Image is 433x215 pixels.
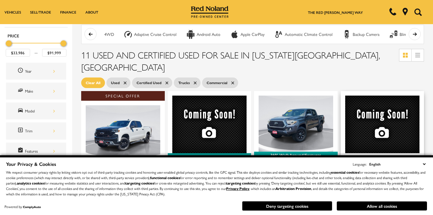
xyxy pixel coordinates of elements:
div: Apple CarPlay [241,32,265,37]
div: Android Auto [197,32,220,37]
span: Clear All [86,79,100,87]
div: Language: [353,162,367,166]
div: Automatic Climate Control [285,32,333,37]
div: TrimTrim [6,122,66,139]
img: Red Noland Pre-Owned [191,6,229,18]
h5: Price [8,33,65,38]
div: Year [25,68,55,74]
a: Red Noland Pre-Owned [191,8,229,14]
div: Backup Camera [342,30,351,39]
span: Features [17,147,25,155]
div: MakeMake [6,83,66,100]
span: Trucks [178,79,190,87]
div: Price [6,38,66,57]
strong: targeting cookies [226,180,255,186]
strong: analytics cookies [17,180,45,186]
div: Model [25,108,55,114]
img: 2020 Chevrolet Silverado 1500 LT Trail Boss [86,105,160,161]
a: Privacy Policy [226,186,249,191]
div: 4WD [104,32,114,37]
span: Make [17,87,25,95]
select: Language Select [368,161,427,167]
div: Adaptive Cruise Control [134,32,177,37]
span: Year [17,67,25,75]
div: Blind Spot Monitor [400,32,432,37]
button: Apple CarPlayApple CarPlay [227,28,268,41]
button: scroll left [84,28,97,40]
div: YearYear [6,63,66,80]
div: Backup Camera [353,32,379,37]
div: Make [25,88,55,94]
input: Maximum [42,49,66,57]
button: Automatic Climate ControlAutomatic Climate Control [271,28,336,41]
div: Apple CarPlay [230,30,239,39]
button: Allow all cookies [337,201,427,210]
button: Backup CameraBackup Camera [339,28,383,41]
span: Commercial [207,79,227,87]
div: 360° WalkAround/Features [254,152,338,158]
strong: targeting cookies [125,180,154,186]
button: Android AutoAndroid Auto [183,28,224,41]
div: Features [25,148,55,154]
span: Certified Used [137,79,161,87]
div: Maximum Price [60,40,66,46]
div: Blind Spot Monitor [389,30,398,39]
div: Minimum Price [6,40,12,46]
img: 2021 Jeep Gladiator Mojave [345,96,420,153]
img: 2018 Toyota Tacoma TRD Off-Road [259,96,333,152]
span: Used [111,79,120,87]
button: 4WD [101,28,117,41]
a: ComplyAuto [23,205,41,209]
div: 360° WalkAround/Features [168,153,251,160]
span: Model [17,107,25,115]
span: Your Privacy & Cookies [6,160,56,167]
button: scroll right [409,28,421,40]
button: Adaptive Cruise ControlAdaptive Cruise Control [120,28,180,41]
strong: essential cookies [331,169,359,175]
span: 11 Used and Certified Used for Sale in [US_STATE][GEOGRAPHIC_DATA], [GEOGRAPHIC_DATA] [81,48,380,73]
div: Adaptive Cruise Control [124,30,133,39]
button: Deny targeting cookies [242,201,332,211]
a: The Red [PERSON_NAME] Way [308,10,363,15]
div: FeaturesFeatures [6,143,66,160]
div: Trim [25,128,55,134]
strong: functional cookies [150,175,180,180]
img: 2022 Jeep Gladiator Mojave [172,96,247,153]
span: Trim [17,127,25,135]
div: Automatic Climate Control [274,30,283,39]
div: ModelModel [6,103,66,119]
input: Minimum [6,49,30,57]
p: We respect consumer privacy rights by letting visitors opt out of third-party tracking cookies an... [6,169,427,197]
div: Android Auto [186,30,195,39]
strong: Arbitration Provision [275,186,311,191]
div: Powered by [5,205,41,209]
div: Special Offer [81,91,165,101]
button: Open the search field [412,0,424,24]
